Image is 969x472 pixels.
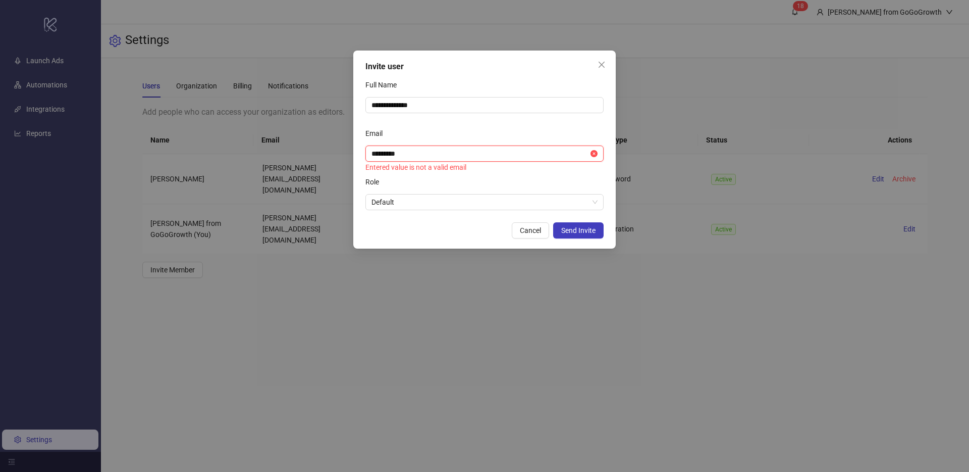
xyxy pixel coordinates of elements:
[365,77,403,93] label: Full Name
[365,162,604,173] div: Entered value is not a valid email
[371,195,598,210] span: Default
[561,226,596,234] span: Send Invite
[512,222,549,239] button: Cancel
[365,97,604,113] input: Full Name
[520,226,541,234] span: Cancel
[594,57,610,73] button: Close
[365,61,604,73] div: Invite user
[365,174,386,190] label: Role
[598,61,606,69] span: close
[371,148,588,159] input: Email
[365,125,389,141] label: Email
[553,222,604,239] button: Send Invite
